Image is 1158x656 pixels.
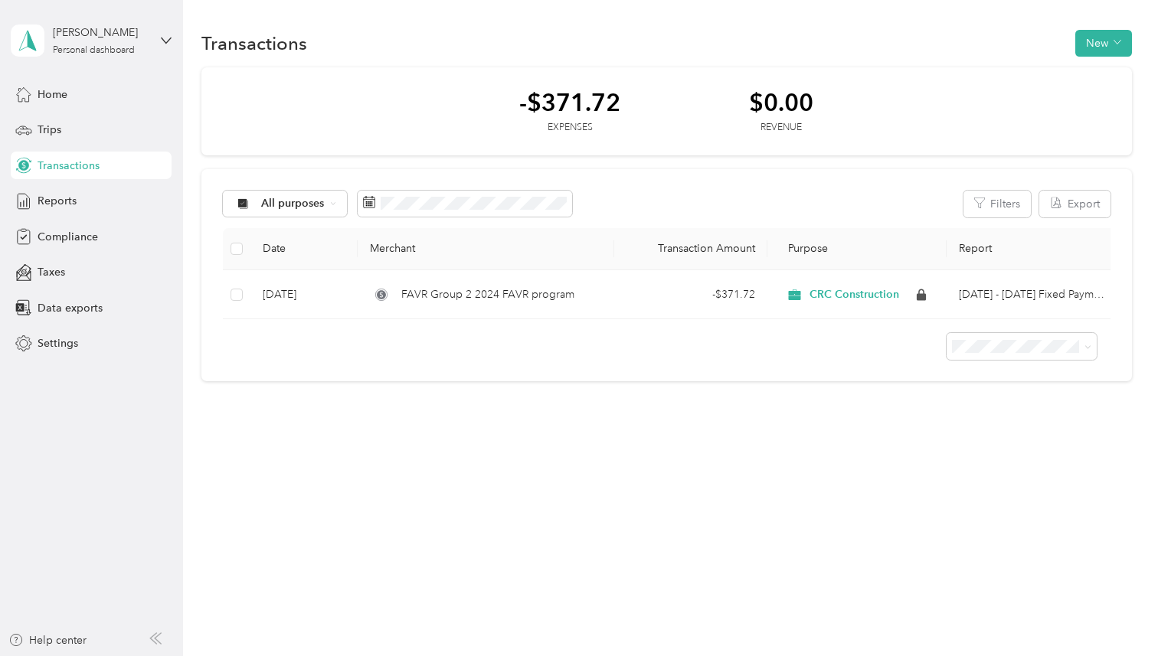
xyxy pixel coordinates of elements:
span: Reports [38,193,77,209]
span: All purposes [261,198,325,209]
th: Report [947,228,1117,270]
button: Export [1039,191,1111,217]
div: - $371.72 [626,286,756,303]
span: Trips [38,122,61,138]
div: Revenue [749,121,813,135]
button: New [1075,30,1132,57]
div: [PERSON_NAME] [53,24,149,41]
span: CRC Construction [810,288,899,302]
span: Data exports [38,300,103,316]
div: Personal dashboard [53,46,135,55]
span: Transactions [38,158,100,174]
span: FAVR Group 2 2024 FAVR program [401,286,574,303]
th: Merchant [358,228,613,270]
h1: Transactions [201,35,307,51]
iframe: Everlance-gr Chat Button Frame [1072,570,1158,656]
div: $0.00 [749,89,813,116]
button: Help center [8,632,87,648]
div: -$371.72 [519,89,620,116]
span: Compliance [38,229,98,245]
span: Home [38,86,67,103]
span: Taxes [38,264,65,280]
div: Expenses [519,121,620,135]
button: Filters [963,191,1031,217]
span: Purpose [780,242,828,255]
td: Aug 1 - 31, 2025 Fixed Payment [947,270,1117,320]
th: Transaction Amount [614,228,768,270]
span: Settings [38,335,78,351]
td: [DATE] [250,270,358,320]
th: Date [250,228,358,270]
